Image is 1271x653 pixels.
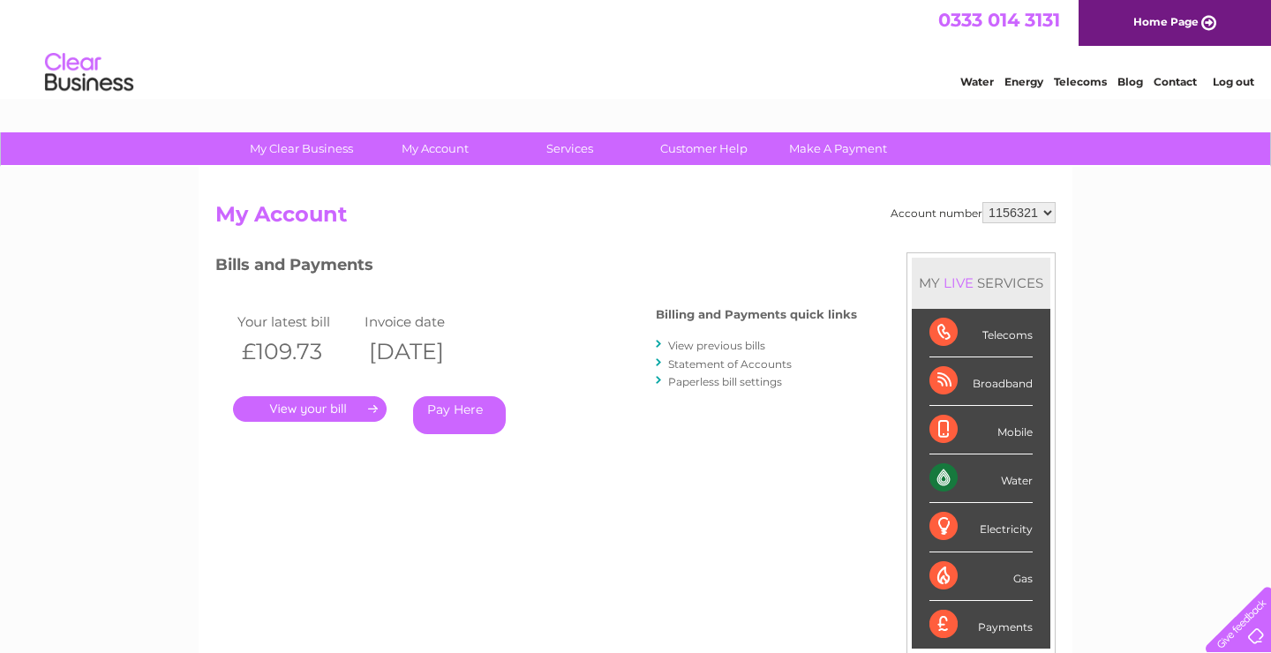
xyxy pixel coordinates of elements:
a: Water [960,75,994,88]
h2: My Account [215,202,1056,236]
a: Customer Help [631,132,777,165]
div: Gas [929,552,1033,601]
td: Your latest bill [233,310,360,334]
a: . [233,396,387,422]
div: Electricity [929,503,1033,552]
a: View previous bills [668,339,765,352]
div: MY SERVICES [912,258,1050,308]
div: Water [929,454,1033,503]
a: Paperless bill settings [668,375,782,388]
a: Statement of Accounts [668,357,792,371]
div: Broadband [929,357,1033,406]
div: Payments [929,601,1033,649]
a: Contact [1154,75,1197,88]
a: Energy [1004,75,1043,88]
a: Log out [1213,75,1254,88]
a: Pay Here [413,396,506,434]
h4: Billing and Payments quick links [656,308,857,321]
img: logo.png [44,46,134,100]
a: Telecoms [1054,75,1107,88]
td: Invoice date [360,310,487,334]
th: [DATE] [360,334,487,370]
div: LIVE [940,274,977,291]
a: Services [497,132,643,165]
a: 0333 014 3131 [938,9,1060,31]
div: Mobile [929,406,1033,454]
a: Blog [1117,75,1143,88]
a: My Account [363,132,508,165]
a: My Clear Business [229,132,374,165]
div: Account number [891,202,1056,223]
h3: Bills and Payments [215,252,857,283]
a: Make A Payment [765,132,911,165]
div: Clear Business is a trading name of Verastar Limited (registered in [GEOGRAPHIC_DATA] No. 3667643... [220,10,1054,86]
div: Telecoms [929,309,1033,357]
th: £109.73 [233,334,360,370]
